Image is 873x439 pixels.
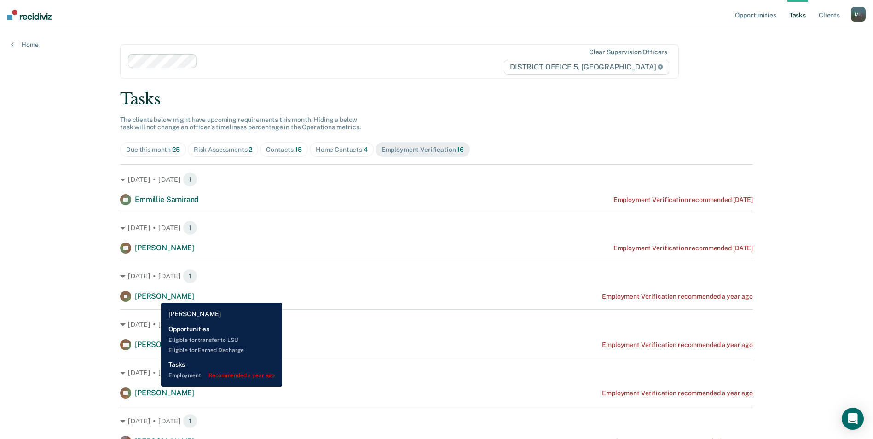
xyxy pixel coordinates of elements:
[613,196,753,204] div: Employment Verification recommended [DATE]
[120,220,753,235] div: [DATE] • [DATE] 1
[364,146,368,153] span: 4
[120,365,753,380] div: [DATE] • [DATE] 1
[602,389,753,397] div: Employment Verification recommended a year ago
[120,269,753,283] div: [DATE] • [DATE] 1
[7,10,52,20] img: Recidiviz
[851,7,866,22] div: M L
[457,146,464,153] span: 16
[120,317,753,332] div: [DATE] • [DATE] 1
[135,195,199,204] span: Emmillie Sarnirand
[602,293,753,300] div: Employment Verification recommended a year ago
[842,408,864,430] div: Open Intercom Messenger
[613,244,753,252] div: Employment Verification recommended [DATE]
[183,269,197,283] span: 1
[126,146,180,154] div: Due this month
[135,340,194,349] span: [PERSON_NAME]
[120,116,361,131] span: The clients below might have upcoming requirements this month. Hiding a below task will not chang...
[183,365,197,380] span: 1
[183,317,197,332] span: 1
[120,172,753,187] div: [DATE] • [DATE] 1
[382,146,464,154] div: Employment Verification
[316,146,368,154] div: Home Contacts
[120,414,753,428] div: [DATE] • [DATE] 1
[194,146,253,154] div: Risk Assessments
[135,388,194,397] span: [PERSON_NAME]
[172,146,180,153] span: 25
[183,172,197,187] span: 1
[135,292,194,300] span: [PERSON_NAME]
[135,243,194,252] span: [PERSON_NAME]
[120,90,753,109] div: Tasks
[851,7,866,22] button: ML
[183,414,197,428] span: 1
[602,341,753,349] div: Employment Verification recommended a year ago
[589,48,667,56] div: Clear supervision officers
[11,40,39,49] a: Home
[504,60,669,75] span: DISTRICT OFFICE 5, [GEOGRAPHIC_DATA]
[295,146,302,153] span: 15
[249,146,252,153] span: 2
[266,146,302,154] div: Contacts
[183,220,197,235] span: 1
